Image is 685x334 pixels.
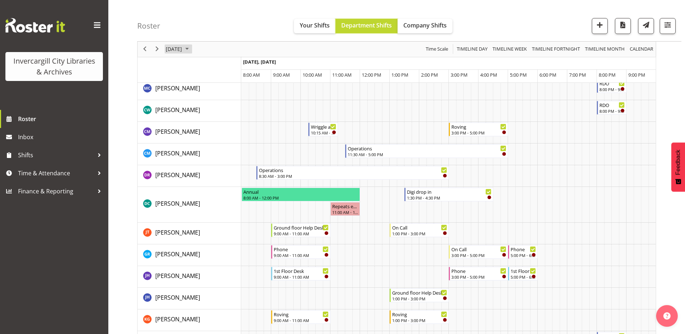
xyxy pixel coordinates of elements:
div: Annual [243,188,358,195]
div: 5:00 PM - 6:00 PM [511,252,536,258]
a: [PERSON_NAME] [155,293,200,302]
td: Donald Cunningham resource [138,187,241,223]
button: Your Shifts [294,19,335,33]
span: calendar [629,45,654,54]
td: Grace Roscoe-Squires resource [138,244,241,266]
span: Time & Attendance [18,168,94,179]
a: [PERSON_NAME] [155,127,200,136]
td: Chamique Mamolo resource [138,122,241,144]
span: [PERSON_NAME] [155,128,200,136]
button: Fortnight [531,45,581,54]
button: Timeline Month [584,45,626,54]
div: Glen Tomlinson"s event - Ground floor Help Desk Begin From Monday, September 22, 2025 at 9:00:00 ... [271,223,330,237]
div: RDO [599,101,625,108]
div: Ground floor Help Desk [274,224,329,231]
button: Previous [140,45,150,54]
span: Your Shifts [300,21,330,29]
div: 9:00 AM - 11:00 AM [274,252,329,258]
div: Glen Tomlinson"s event - On Call Begin From Monday, September 22, 2025 at 1:00:00 PM GMT+12:00 En... [390,223,449,237]
div: 8:00 PM - 9:00 PM [599,86,625,92]
a: [PERSON_NAME] [155,106,200,114]
td: Cindy Mulrooney resource [138,144,241,165]
div: 1st Floor Desk [274,267,329,274]
td: Jillian Hunter resource [138,288,241,309]
div: Jill Harpur"s event - 1st Floor Desk Begin From Monday, September 22, 2025 at 9:00:00 AM GMT+12:0... [271,267,330,281]
span: [PERSON_NAME] [155,294,200,301]
span: [DATE] [165,45,183,54]
div: 3:00 PM - 5:00 PM [451,252,506,258]
span: 4:00 PM [480,72,497,78]
div: 8:00 PM - 9:00 PM [599,108,625,114]
a: [PERSON_NAME] [155,228,200,237]
span: 9:00 PM [628,72,645,78]
div: Operations [259,166,447,174]
span: [PERSON_NAME] [155,315,200,323]
div: Ground floor Help Desk [392,289,447,296]
button: Download a PDF of the roster for the current day [615,18,631,34]
div: Roving [392,311,447,318]
a: [PERSON_NAME] [155,271,200,280]
span: Shifts [18,150,94,160]
button: Timeline Day [456,45,489,54]
span: 11:00 AM [332,72,352,78]
span: 7:00 PM [569,72,586,78]
div: 5:00 PM - 6:00 PM [511,274,536,280]
a: [PERSON_NAME] [155,250,200,258]
div: Chamique Mamolo"s event - Wriggle and Rhyme Begin From Monday, September 22, 2025 at 10:15:00 AM ... [308,123,338,136]
img: Rosterit website logo [5,18,65,33]
a: [PERSON_NAME] [155,84,200,93]
div: Phone [511,245,536,253]
div: 10:15 AM - 11:15 AM [311,130,336,136]
a: [PERSON_NAME] [155,149,200,158]
div: Donald Cunningham"s event - Repeats every monday - Donald Cunningham Begin From Monday, September... [330,202,360,216]
h4: Roster [137,22,160,30]
span: 8:00 AM [243,72,260,78]
span: Timeline Month [584,45,625,54]
div: Cindy Mulrooney"s event - Operations Begin From Monday, September 22, 2025 at 11:30:00 AM GMT+12:... [345,144,508,158]
td: Jill Harpur resource [138,266,241,288]
a: [PERSON_NAME] [155,171,200,179]
span: 10:00 AM [303,72,322,78]
span: [PERSON_NAME] [155,272,200,280]
div: On Call [392,224,447,231]
span: [PERSON_NAME] [155,200,200,207]
span: [DATE], [DATE] [243,59,276,65]
button: Department Shifts [335,19,398,33]
a: [PERSON_NAME] [155,199,200,208]
div: next period [151,42,163,57]
button: Timeline Week [491,45,528,54]
div: 8:00 AM - 12:00 PM [243,195,358,201]
div: Operations [348,145,506,152]
td: Catherine Wilson resource [138,100,241,122]
span: Company Shifts [403,21,447,29]
div: Jill Harpur"s event - 1st Floor Desk Begin From Monday, September 22, 2025 at 5:00:00 PM GMT+12:0... [508,267,538,281]
span: 8:00 PM [599,72,616,78]
div: Roving [274,311,329,318]
button: Next [152,45,162,54]
div: Catherine Wilson"s event - RDO Begin From Monday, September 22, 2025 at 8:00:00 PM GMT+12:00 Ends... [597,101,627,115]
td: Glen Tomlinson resource [138,223,241,244]
div: Jill Harpur"s event - Phone Begin From Monday, September 22, 2025 at 3:00:00 PM GMT+12:00 Ends At... [449,267,508,281]
span: Inbox [18,132,105,142]
div: 1:00 PM - 3:00 PM [392,231,447,236]
div: Grace Roscoe-Squires"s event - On Call Begin From Monday, September 22, 2025 at 3:00:00 PM GMT+12... [449,245,508,259]
div: Katie Greene"s event - Roving Begin From Monday, September 22, 2025 at 1:00:00 PM GMT+12:00 Ends ... [390,310,449,324]
div: Grace Roscoe-Squires"s event - Phone Begin From Monday, September 22, 2025 at 9:00:00 AM GMT+12:0... [271,245,330,259]
div: previous period [139,42,151,57]
span: Finance & Reporting [18,186,94,197]
span: 12:00 PM [362,72,381,78]
div: Invercargill City Libraries & Archives [13,56,96,77]
div: 1:00 PM - 3:00 PM [392,317,447,323]
button: September 2025 [165,45,192,54]
div: Chamique Mamolo"s event - Roving Begin From Monday, September 22, 2025 at 3:00:00 PM GMT+12:00 En... [449,123,508,136]
img: help-xxl-2.png [663,312,671,320]
span: Timeline Fortnight [531,45,581,54]
div: 9:00 AM - 11:00 AM [274,274,329,280]
button: Time Scale [425,45,450,54]
div: 3:00 PM - 5:00 PM [451,274,506,280]
div: On Call [451,245,506,253]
